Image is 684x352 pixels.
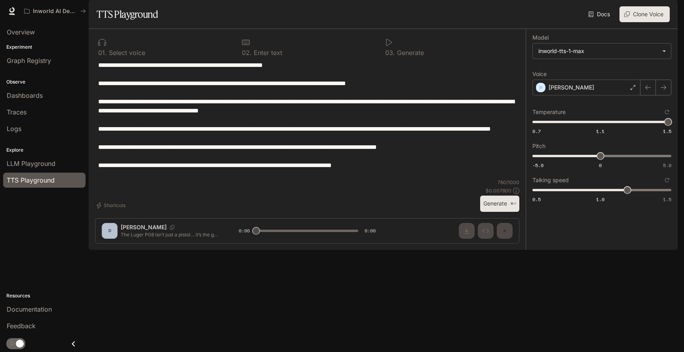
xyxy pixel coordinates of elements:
[532,71,547,77] p: Voice
[532,162,543,169] span: -5.0
[480,196,519,212] button: Generate⌘⏎
[619,6,670,22] button: Clone Voice
[532,143,545,149] p: Pitch
[532,128,541,135] span: 0.7
[532,196,541,203] span: 0.5
[242,49,252,56] p: 0 2 .
[21,3,89,19] button: All workspaces
[596,196,604,203] span: 1.0
[549,84,594,91] p: [PERSON_NAME]
[95,199,129,212] button: Shortcuts
[663,162,671,169] span: 5.0
[532,109,566,115] p: Temperature
[538,47,658,55] div: inworld-tts-1-max
[33,8,77,15] p: Inworld AI Demos
[510,202,516,206] p: ⌘⏎
[532,35,549,40] p: Model
[533,44,671,59] div: inworld-tts-1-max
[596,128,604,135] span: 1.1
[385,49,395,56] p: 0 3 .
[663,196,671,203] span: 1.5
[252,49,282,56] p: Enter text
[97,6,158,22] h1: TTS Playground
[98,49,107,56] p: 0 1 .
[532,177,569,183] p: Talking speed
[663,108,671,116] button: Reset to default
[395,49,424,56] p: Generate
[663,128,671,135] span: 1.5
[486,187,511,194] p: $ 0.007800
[107,49,145,56] p: Select voice
[663,176,671,185] button: Reset to default
[587,6,613,22] a: Docs
[599,162,602,169] span: 0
